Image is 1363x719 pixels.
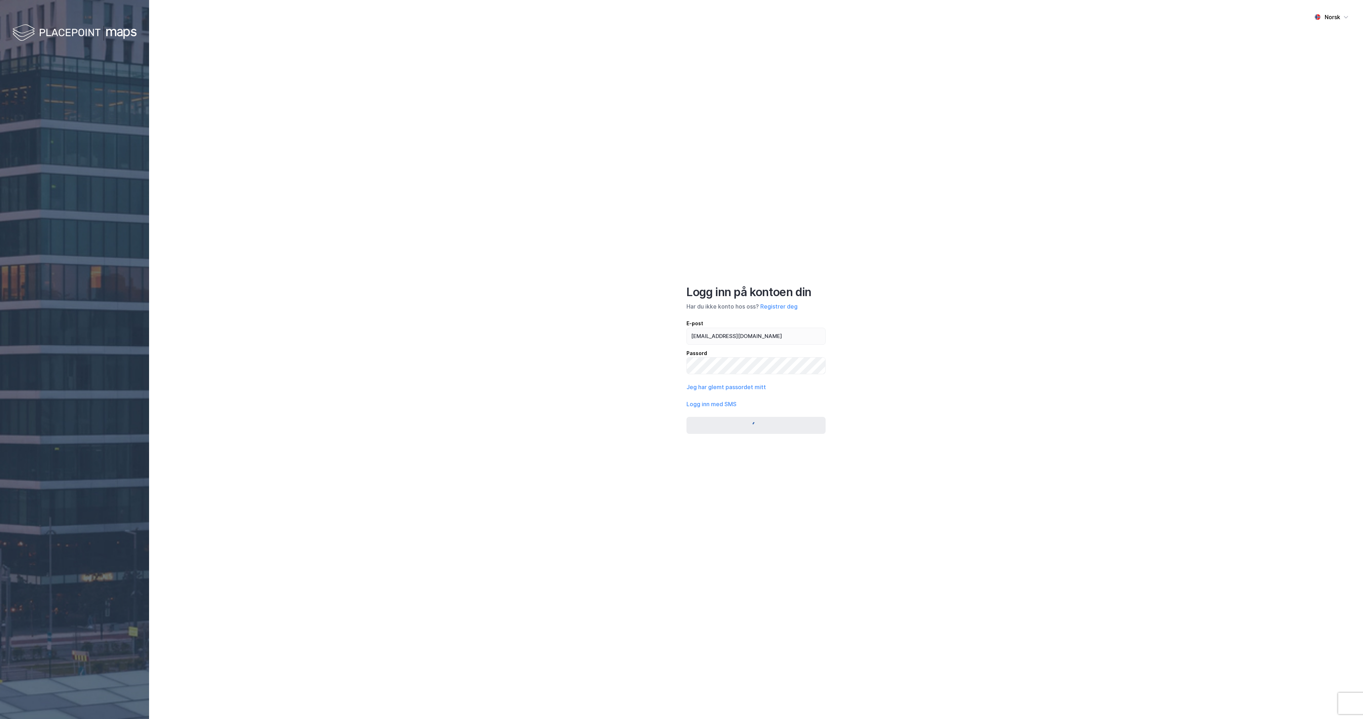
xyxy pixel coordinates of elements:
div: E-post [686,319,826,328]
img: logo-white.f07954bde2210d2a523dddb988cd2aa7.svg [12,23,137,44]
button: Logg inn med SMS [686,400,737,408]
div: Logg inn på kontoen din [686,285,826,299]
div: Passord [686,349,826,358]
div: Har du ikke konto hos oss? [686,302,826,311]
div: Norsk [1325,13,1340,21]
button: Jeg har glemt passordet mitt [686,383,766,391]
button: Registrer deg [760,302,798,311]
